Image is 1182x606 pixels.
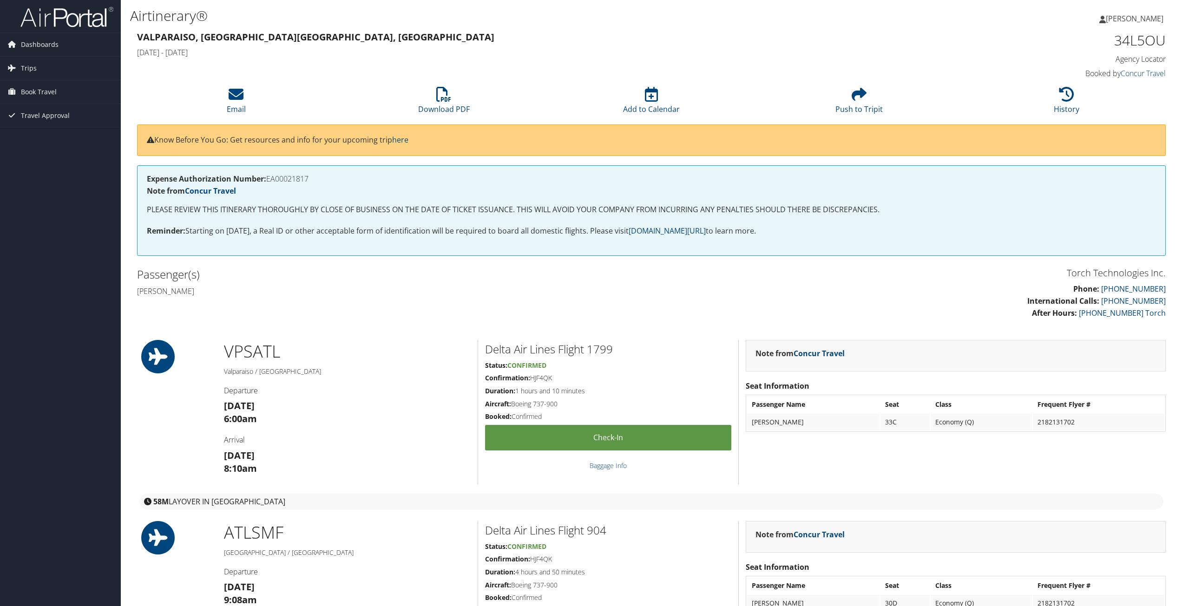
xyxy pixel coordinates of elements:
a: here [392,135,408,145]
strong: Seat Information [746,562,809,572]
a: Concur Travel [794,529,845,540]
th: Seat [880,577,930,594]
h5: 4 hours and 50 minutes [485,567,731,577]
h2: Delta Air Lines Flight 904 [485,522,731,538]
td: 2182131702 [1033,414,1164,430]
a: [PERSON_NAME] [1099,5,1173,33]
strong: 6:00am [224,412,257,425]
span: Dashboards [21,33,59,56]
h5: Confirmed [485,593,731,602]
h4: EA00021817 [147,175,1156,182]
td: 33C [880,414,930,430]
span: Confirmed [507,361,546,370]
a: [DOMAIN_NAME][URL] [629,226,706,236]
a: Download PDF [418,92,470,114]
strong: [DATE] [224,580,255,593]
th: Passenger Name [747,577,880,594]
h4: Departure [224,385,471,396]
a: Concur Travel [794,348,845,358]
span: [PERSON_NAME] [1106,13,1163,24]
h5: Valparaiso / [GEOGRAPHIC_DATA] [224,367,471,376]
img: airportal-logo.png [20,6,113,28]
h4: Departure [224,567,471,577]
strong: Reminder: [147,226,185,236]
a: [PHONE_NUMBER] Torch [1079,308,1166,318]
h1: ATL SMF [224,521,471,544]
a: Concur Travel [1121,68,1166,78]
span: Trips [21,57,37,80]
th: Seat [880,396,930,413]
h1: 34L5OU [919,31,1166,50]
strong: Expense Authorization Number: [147,174,266,184]
strong: International Calls: [1027,296,1099,306]
strong: Aircraft: [485,399,511,408]
strong: Note from [755,529,845,540]
strong: Duration: [485,386,515,395]
h5: HJF4QK [485,554,731,564]
div: layover in [GEOGRAPHIC_DATA] [139,494,1163,509]
a: Baggage Info [590,461,627,470]
h5: Boeing 737-900 [485,399,731,409]
h5: Boeing 737-900 [485,580,731,590]
a: Push to Tripit [835,92,883,114]
h4: Agency Locator [919,54,1166,64]
strong: Phone: [1073,284,1099,294]
th: Passenger Name [747,396,880,413]
th: Frequent Flyer # [1033,396,1164,413]
strong: 8:10am [224,462,257,475]
a: Concur Travel [185,186,236,196]
a: [PHONE_NUMBER] [1101,296,1166,306]
strong: [DATE] [224,399,255,412]
strong: 9:08am [224,593,257,606]
h1: Airtinerary® [130,6,825,26]
strong: Confirmation: [485,373,530,382]
a: History [1054,92,1079,114]
h2: Delta Air Lines Flight 1799 [485,341,731,357]
strong: Confirmation: [485,554,530,563]
span: Confirmed [507,542,546,551]
strong: 58M [153,496,169,507]
h5: [GEOGRAPHIC_DATA] / [GEOGRAPHIC_DATA] [224,548,471,557]
a: Add to Calendar [623,92,680,114]
td: Economy (Q) [931,414,1032,430]
h3: Torch Technologies Inc. [658,267,1166,280]
h5: Confirmed [485,412,731,421]
strong: Note from [755,348,845,358]
strong: After Hours: [1032,308,1077,318]
strong: Valparaiso, [GEOGRAPHIC_DATA] [GEOGRAPHIC_DATA], [GEOGRAPHIC_DATA] [137,31,494,43]
h2: Passenger(s) [137,267,644,282]
a: Check-in [485,425,731,450]
strong: Booked: [485,593,512,602]
strong: [DATE] [224,449,255,462]
h4: [PERSON_NAME] [137,286,644,296]
strong: Seat Information [746,381,809,391]
p: Starting on [DATE], a Real ID or other acceptable form of identification will be required to boar... [147,225,1156,237]
h1: VPS ATL [224,340,471,363]
strong: Duration: [485,567,515,576]
span: Travel Approval [21,104,70,127]
th: Class [931,396,1032,413]
strong: Note from [147,186,236,196]
h4: Arrival [224,435,471,445]
a: [PHONE_NUMBER] [1101,284,1166,294]
h5: HJF4QK [485,373,731,383]
h5: 1 hours and 10 minutes [485,386,731,396]
p: PLEASE REVIEW THIS ITINERARY THOROUGHLY BY CLOSE OF BUSINESS ON THE DATE OF TICKET ISSUANCE. THIS... [147,204,1156,216]
h4: Booked by [919,68,1166,78]
p: Know Before You Go: Get resources and info for your upcoming trip [147,134,1156,146]
span: Book Travel [21,80,57,104]
h4: [DATE] - [DATE] [137,47,905,58]
strong: Status: [485,542,507,551]
a: Email [227,92,246,114]
strong: Booked: [485,412,512,421]
strong: Aircraft: [485,580,511,589]
th: Class [931,577,1032,594]
th: Frequent Flyer # [1033,577,1164,594]
strong: Status: [485,361,507,370]
td: [PERSON_NAME] [747,414,880,430]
